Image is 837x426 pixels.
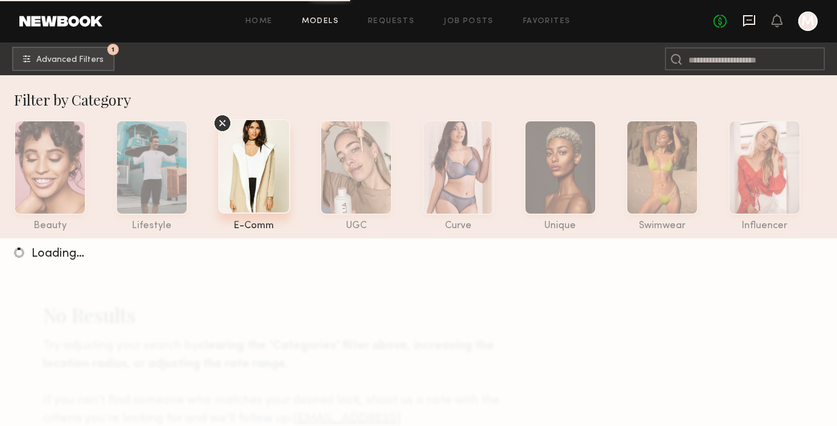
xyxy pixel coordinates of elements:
div: swimwear [626,221,698,231]
a: M [798,12,818,31]
div: e-comm [218,221,290,231]
a: Requests [368,18,415,25]
div: lifestyle [116,221,188,231]
a: Favorites [523,18,571,25]
div: influencer [729,221,801,231]
div: beauty [14,221,86,231]
div: curve [422,221,495,231]
span: Advanced Filters [36,56,104,64]
a: Home [245,18,273,25]
div: unique [524,221,596,231]
span: 1 [112,47,115,52]
a: Models [302,18,339,25]
div: UGC [320,221,392,231]
button: 1Advanced Filters [12,47,115,71]
a: Job Posts [444,18,494,25]
span: Loading… [32,248,84,260]
div: Filter by Category [14,90,835,109]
